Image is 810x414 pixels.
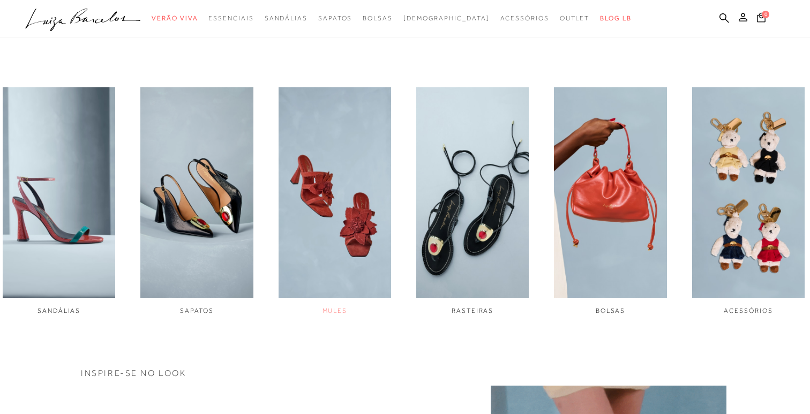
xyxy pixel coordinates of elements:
a: imagem do link RASTEIRAS [416,87,529,316]
a: imagem do link BOLSAS [554,87,666,316]
span: Sapatos [318,14,352,22]
div: 2 / 6 [140,87,253,316]
img: imagem do link [140,87,253,298]
span: Essenciais [208,14,253,22]
a: imagem do link MULES [279,87,391,316]
div: 6 / 6 [692,87,805,316]
img: imagem do link [692,87,805,298]
span: [DEMOGRAPHIC_DATA] [403,14,490,22]
div: 3 / 6 [279,87,391,316]
button: 0 [754,12,769,26]
a: noSubCategoriesText [208,9,253,28]
a: noSubCategoriesText [403,9,490,28]
span: Verão Viva [152,14,198,22]
span: Bolsas [363,14,393,22]
img: imagem do link [554,87,666,298]
div: 4 / 6 [416,87,529,316]
span: SAPATOS [180,307,214,314]
div: 1 / 6 [3,87,115,316]
span: 0 [762,11,769,18]
h3: INSPIRE-SE NO LOOK [81,369,729,378]
a: imagem do link SAPATOS [140,87,253,316]
img: imagem do link [3,87,115,298]
a: noSubCategoriesText [318,9,352,28]
a: noSubCategoriesText [265,9,307,28]
span: ACESSÓRIOS [724,307,772,314]
a: BLOG LB [600,9,631,28]
span: Sandálias [265,14,307,22]
img: imagem do link [279,87,391,298]
a: noSubCategoriesText [560,9,590,28]
span: Acessórios [500,14,549,22]
span: BOLSAS [596,307,626,314]
a: noSubCategoriesText [500,9,549,28]
span: MULES [322,307,348,314]
a: noSubCategoriesText [363,9,393,28]
a: imagem do link ACESSÓRIOS [692,87,805,316]
span: SANDÁLIAS [37,307,80,314]
a: noSubCategoriesText [152,9,198,28]
span: BLOG LB [600,14,631,22]
span: RASTEIRAS [452,307,493,314]
span: Outlet [560,14,590,22]
a: imagem do link SANDÁLIAS [3,87,115,316]
div: 5 / 6 [554,87,666,316]
img: imagem do link [416,87,529,298]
